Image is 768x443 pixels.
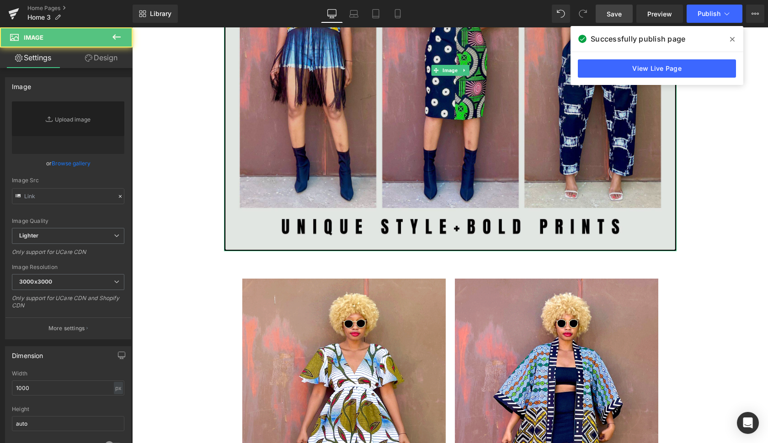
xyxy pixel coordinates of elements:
div: Open Intercom Messenger [737,412,759,434]
div: Only support for UCare CDN [12,248,124,262]
span: Preview [647,9,672,19]
input: auto [12,380,124,396]
a: Preview [636,5,683,23]
div: or [12,158,124,168]
a: Browse gallery [52,155,91,171]
button: Redo [574,5,592,23]
span: Successfully publish page [591,33,685,44]
div: Width [12,370,124,377]
a: Expand / Collapse [327,37,337,48]
div: Dimension [12,347,43,359]
a: New Library [133,5,178,23]
a: Desktop [321,5,343,23]
span: Publish [698,10,720,17]
span: Save [607,9,622,19]
span: Library [150,10,171,18]
input: Link [12,188,124,204]
a: Home Pages [27,5,133,12]
a: Mobile [387,5,409,23]
button: Undo [552,5,570,23]
div: Image Quality [12,218,124,224]
button: More [746,5,764,23]
div: px [114,382,123,394]
span: Home 3 [27,14,51,21]
button: More settings [5,317,131,339]
span: Image [309,37,327,48]
div: Image Src [12,177,124,184]
a: Tablet [365,5,387,23]
p: More settings [48,324,85,332]
b: 3000x3000 [19,278,52,285]
b: Lighter [19,232,38,239]
a: Design [68,47,134,68]
span: Image [24,34,43,41]
input: auto [12,416,124,431]
button: Publish [687,5,742,23]
a: Laptop [343,5,365,23]
div: Image Resolution [12,264,124,270]
div: Only support for UCare CDN and Shopify CDN [12,295,124,315]
div: Height [12,406,124,412]
div: Image [12,78,31,90]
a: View Live Page [578,59,736,78]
